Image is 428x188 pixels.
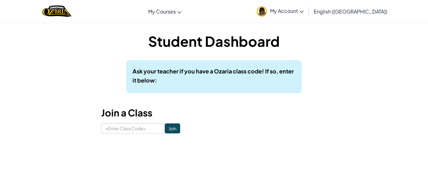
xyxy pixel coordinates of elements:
[270,8,304,14] span: My Account
[101,106,327,120] h3: Join a Class
[148,8,176,15] span: My Courses
[165,123,180,133] input: Join
[253,1,307,21] a: My Account
[42,5,71,18] img: Home
[257,6,267,17] img: avatar
[314,8,387,15] span: English ([GEOGRAPHIC_DATA])
[42,5,71,18] a: Ozaria by CodeCombat logo
[101,123,165,134] input: <Enter Class Code>
[311,3,390,20] a: English ([GEOGRAPHIC_DATA])
[133,67,294,84] b: Ask your teacher if you have a Ozaria class code! If so, enter it below:
[145,3,185,20] a: My Courses
[101,31,327,51] h1: Student Dashboard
